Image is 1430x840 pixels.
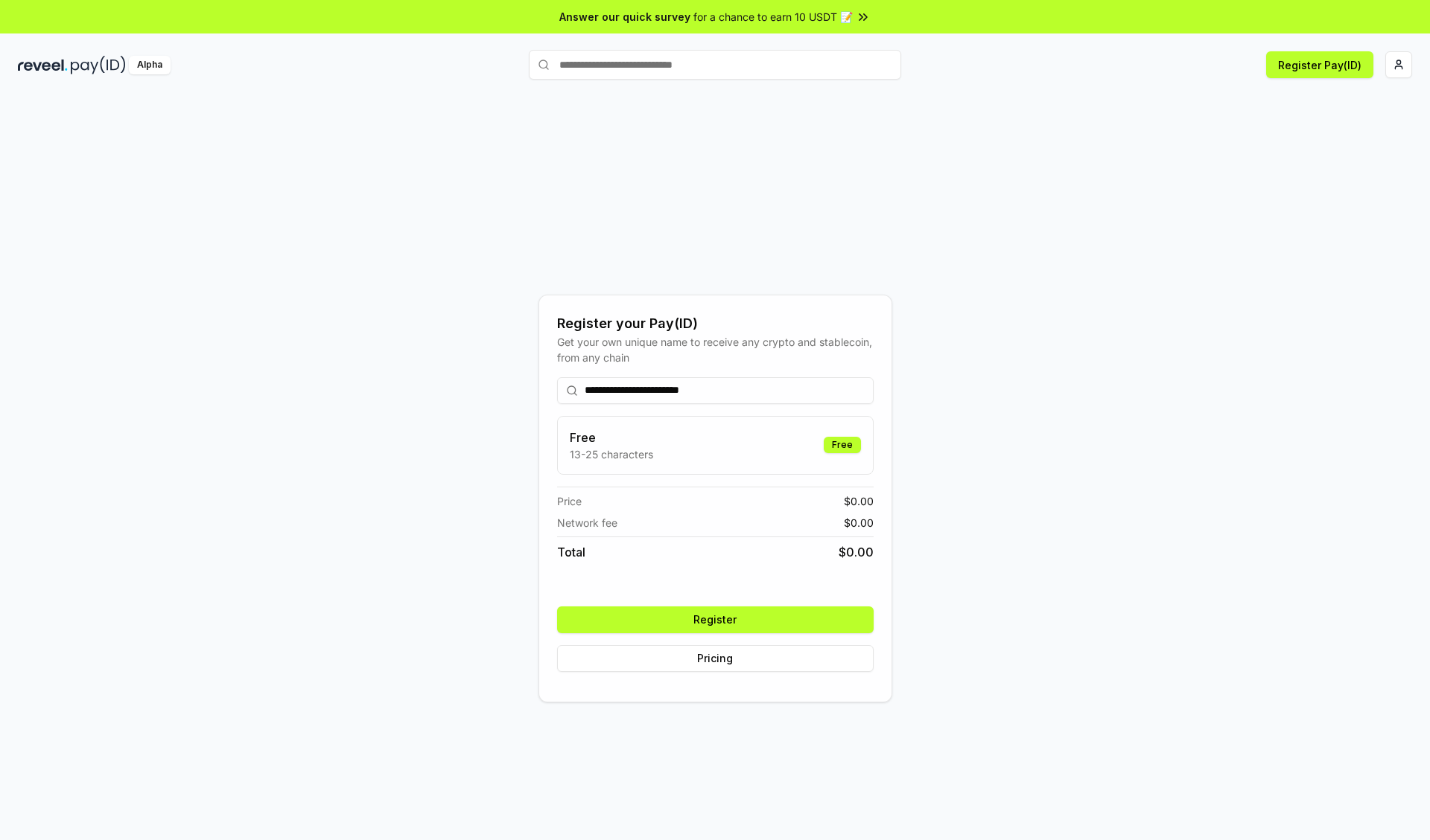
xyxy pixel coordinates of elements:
[557,606,874,633] button: Register
[18,56,68,74] img: reveel_dark
[844,493,874,509] span: $ 0.00
[557,334,874,365] div: Get your own unique name to receive any crypto and stablecoin, from any chain
[693,9,853,25] span: for a chance to earn 10 USDT 📝
[557,515,617,530] span: Network fee
[570,446,653,462] p: 13-25 characters
[557,645,874,672] button: Pricing
[570,429,653,446] h3: Free
[559,9,690,25] span: Answer our quick survey
[557,313,874,334] div: Register your Pay(ID)
[839,543,874,561] span: $ 0.00
[824,437,861,453] div: Free
[129,56,171,74] div: Alpha
[71,56,126,74] img: pay_id
[557,493,582,509] span: Price
[557,543,585,561] span: Total
[844,515,874,530] span: $ 0.00
[1266,51,1373,78] button: Register Pay(ID)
